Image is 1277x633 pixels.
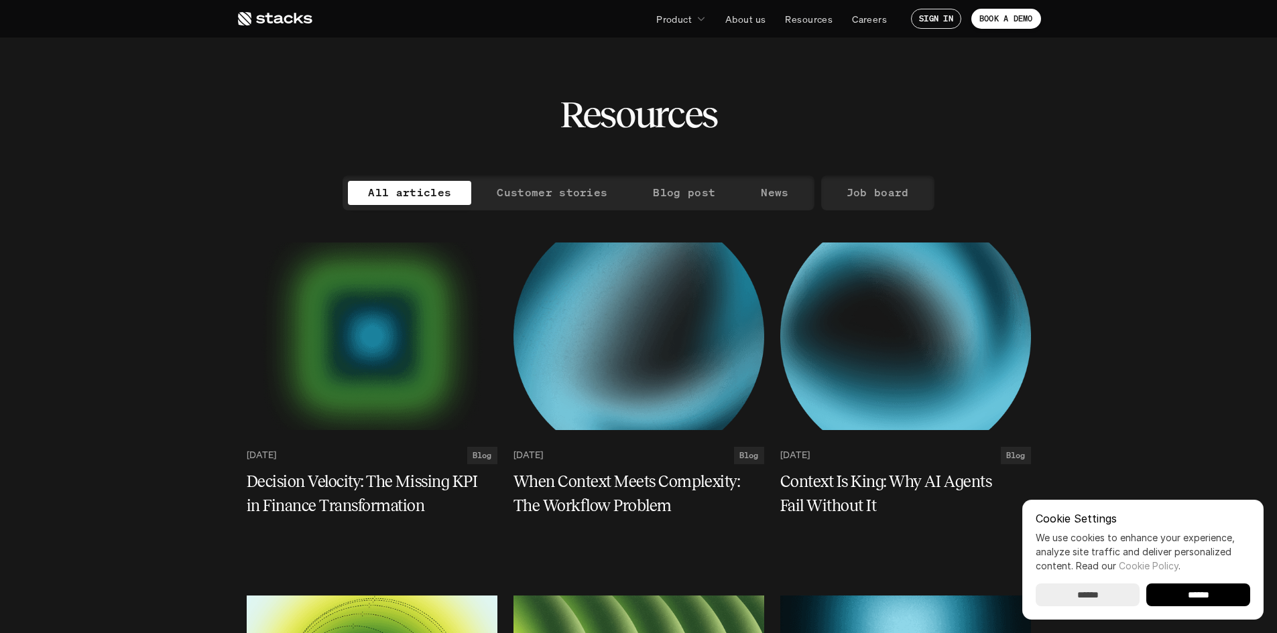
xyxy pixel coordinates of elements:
[560,94,717,135] h2: Resources
[513,449,543,461] p: [DATE]
[919,14,953,23] p: SIGN IN
[513,470,748,518] h5: When Context Meets Complexity: The Workflow Problem
[247,470,481,518] h5: Decision Velocity: The Missing KPI in Finance Transformation
[513,470,764,518] a: When Context Meets Complexity: The Workflow Problem
[477,181,627,205] a: Customer stories
[847,183,909,202] p: Job board
[971,9,1041,29] a: BOOK A DEMO
[247,447,497,464] a: [DATE]Blog
[348,181,471,205] a: All articles
[780,470,1015,518] h5: Context Is King: Why AI Agents Fail Without It
[368,183,451,202] p: All articles
[827,181,929,205] a: Job board
[785,12,833,26] p: Resources
[780,447,1031,464] a: [DATE]Blog
[1006,451,1026,460] h2: Blog
[911,9,961,29] a: SIGN IN
[656,12,692,26] p: Product
[761,183,788,202] p: News
[247,470,497,518] a: Decision Velocity: The Missing KPI in Finance Transformation
[247,449,276,461] p: [DATE]
[777,7,841,31] a: Resources
[717,7,774,31] a: About us
[653,183,715,202] p: Blog post
[497,183,607,202] p: Customer stories
[979,14,1033,23] p: BOOK A DEMO
[1036,531,1250,573] p: We use cookies to enhance your experience, analyze site traffic and deliver personalized content.
[780,449,810,461] p: [DATE]
[1036,513,1250,524] p: Cookie Settings
[1076,560,1180,571] span: Read our .
[844,7,895,31] a: Careers
[725,12,766,26] p: About us
[1119,560,1178,571] a: Cookie Policy
[852,12,887,26] p: Careers
[513,447,764,464] a: [DATE]Blog
[473,451,492,460] h2: Blog
[633,181,735,205] a: Blog post
[739,451,759,460] h2: Blog
[741,181,808,205] a: News
[780,470,1031,518] a: Context Is King: Why AI Agents Fail Without It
